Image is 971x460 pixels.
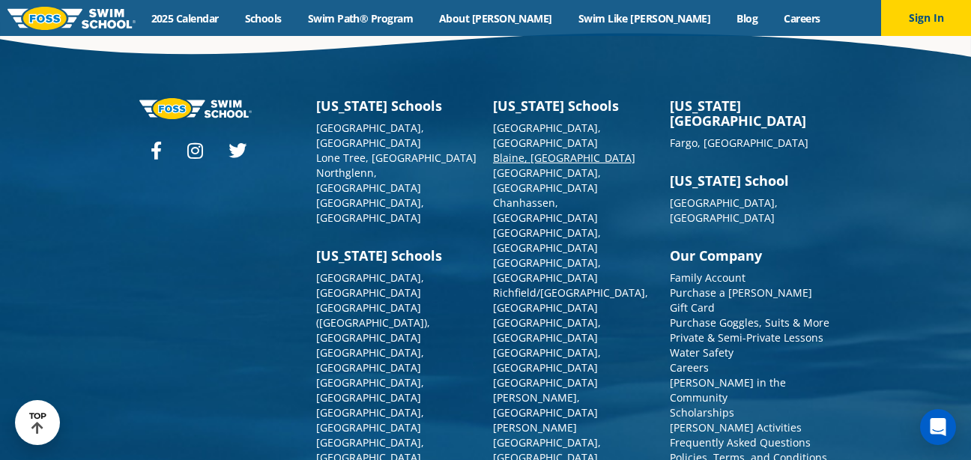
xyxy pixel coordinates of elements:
[316,375,424,405] a: [GEOGRAPHIC_DATA], [GEOGRAPHIC_DATA]
[139,98,252,118] img: Foss-logo-horizontal-white.svg
[920,409,956,445] div: Open Intercom Messenger
[316,405,424,435] a: [GEOGRAPHIC_DATA], [GEOGRAPHIC_DATA]
[493,121,601,150] a: [GEOGRAPHIC_DATA], [GEOGRAPHIC_DATA]
[670,420,802,435] a: [PERSON_NAME] Activities
[670,405,734,420] a: Scholarships
[316,248,478,263] h3: [US_STATE] Schools
[316,196,424,225] a: [GEOGRAPHIC_DATA], [GEOGRAPHIC_DATA]
[294,11,426,25] a: Swim Path® Program
[493,255,601,285] a: [GEOGRAPHIC_DATA], [GEOGRAPHIC_DATA]
[316,98,478,113] h3: [US_STATE] Schools
[232,11,294,25] a: Schools
[565,11,724,25] a: Swim Like [PERSON_NAME]
[493,166,601,195] a: [GEOGRAPHIC_DATA], [GEOGRAPHIC_DATA]
[316,151,477,165] a: Lone Tree, [GEOGRAPHIC_DATA]
[670,136,808,150] a: Fargo, [GEOGRAPHIC_DATA]
[138,11,232,25] a: 2025 Calendar
[316,345,424,375] a: [GEOGRAPHIC_DATA], [GEOGRAPHIC_DATA]
[493,196,598,225] a: Chanhassen, [GEOGRAPHIC_DATA]
[493,151,635,165] a: Blaine, [GEOGRAPHIC_DATA]
[670,330,823,345] a: Private & Semi-Private Lessons
[426,11,566,25] a: About [PERSON_NAME]
[771,11,833,25] a: Careers
[316,270,424,300] a: [GEOGRAPHIC_DATA], [GEOGRAPHIC_DATA]
[493,226,601,255] a: [GEOGRAPHIC_DATA], [GEOGRAPHIC_DATA]
[316,121,424,150] a: [GEOGRAPHIC_DATA], [GEOGRAPHIC_DATA]
[670,173,832,188] h3: [US_STATE] School
[493,345,601,375] a: [GEOGRAPHIC_DATA], [GEOGRAPHIC_DATA]
[29,411,46,435] div: TOP
[724,11,771,25] a: Blog
[670,248,832,263] h3: Our Company
[670,196,778,225] a: [GEOGRAPHIC_DATA], [GEOGRAPHIC_DATA]
[670,345,733,360] a: Water Safety
[670,270,745,285] a: Family Account
[316,166,421,195] a: Northglenn, [GEOGRAPHIC_DATA]
[493,98,655,113] h3: [US_STATE] Schools
[670,375,786,405] a: [PERSON_NAME] in the Community
[670,315,829,330] a: Purchase Goggles, Suits & More
[670,285,812,315] a: Purchase a [PERSON_NAME] Gift Card
[493,285,648,315] a: Richfield/[GEOGRAPHIC_DATA], [GEOGRAPHIC_DATA]
[670,360,709,375] a: Careers
[493,315,601,345] a: [GEOGRAPHIC_DATA], [GEOGRAPHIC_DATA]
[670,98,832,128] h3: [US_STATE][GEOGRAPHIC_DATA]
[7,7,136,30] img: FOSS Swim School Logo
[316,300,430,345] a: [GEOGRAPHIC_DATA] ([GEOGRAPHIC_DATA]), [GEOGRAPHIC_DATA]
[493,375,598,420] a: [GEOGRAPHIC_DATA][PERSON_NAME], [GEOGRAPHIC_DATA]
[670,435,811,450] a: Frequently Asked Questions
